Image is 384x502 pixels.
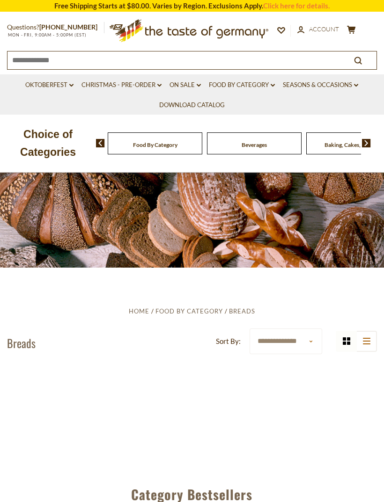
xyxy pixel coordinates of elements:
p: Questions? [7,22,104,33]
img: previous arrow [96,139,105,147]
a: Food By Category [209,80,275,90]
a: Food By Category [155,307,223,315]
a: Click here for details. [263,1,330,10]
label: Sort By: [216,335,241,347]
span: Account [309,25,339,33]
a: Seasons & Occasions [283,80,358,90]
a: Breads [229,307,255,315]
h1: Breads [7,336,36,350]
a: On Sale [170,80,201,90]
img: next arrow [362,139,371,147]
a: Beverages [242,141,267,148]
a: Food By Category [133,141,177,148]
span: MON - FRI, 9:00AM - 5:00PM (EST) [7,32,87,37]
a: Account [297,24,339,35]
a: Home [129,307,149,315]
a: [PHONE_NUMBER] [39,23,97,31]
a: Download Catalog [159,100,225,110]
a: Oktoberfest [25,80,74,90]
a: Baking, Cakes, Desserts [325,141,383,148]
a: Christmas - PRE-ORDER [81,80,162,90]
